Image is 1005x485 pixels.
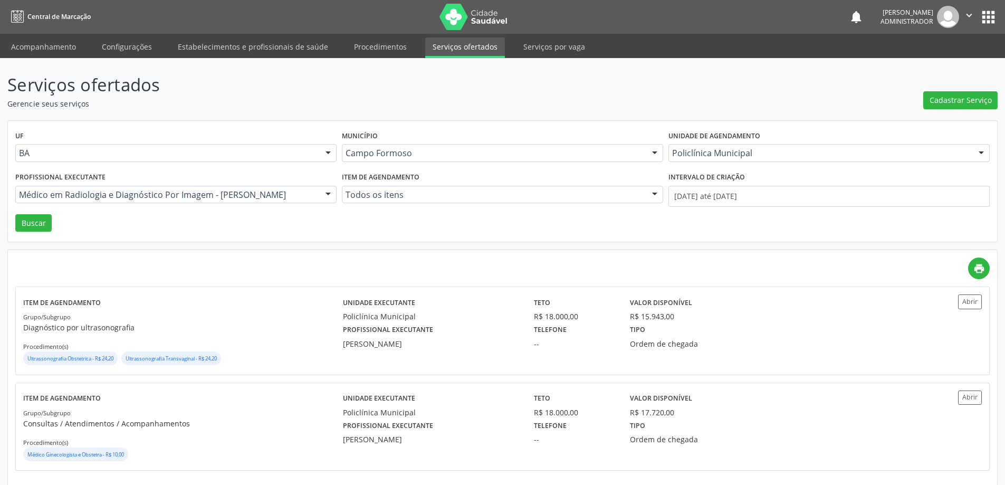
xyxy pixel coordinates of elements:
[23,322,343,333] p: Diagnóstico por ultrasonografia
[7,98,701,109] p: Gerencie seus serviços
[979,8,998,26] button: apps
[23,313,71,321] small: Grupo/Subgrupo
[672,148,968,158] span: Policlínica Municipal
[343,338,520,349] div: [PERSON_NAME]
[15,214,52,232] button: Buscar
[630,294,692,311] label: Valor disponível
[425,37,505,58] a: Serviços ofertados
[630,311,674,322] div: R$ 15.943,00
[630,434,759,445] div: Ordem de chegada
[930,94,992,106] span: Cadastrar Serviço
[849,9,864,24] button: notifications
[343,434,520,445] div: [PERSON_NAME]
[630,407,674,418] div: R$ 17.720,00
[630,418,645,434] label: Tipo
[343,322,433,338] label: Profissional executante
[27,12,91,21] span: Central de Marcação
[534,322,567,338] label: Telefone
[963,9,975,21] i: 
[27,451,124,458] small: Médico Ginecologista e Obstetra - R$ 10,00
[346,148,642,158] span: Campo Formoso
[23,294,101,311] label: Item de agendamento
[534,311,615,322] div: R$ 18.000,00
[7,8,91,25] a: Central de Marcação
[343,407,520,418] div: Policlínica Municipal
[170,37,336,56] a: Estabelecimentos e profissionais de saúde
[968,258,990,279] a: print
[4,37,83,56] a: Acompanhamento
[7,72,701,98] p: Serviços ofertados
[534,338,615,349] div: --
[668,128,760,145] label: Unidade de agendamento
[343,418,433,434] label: Profissional executante
[126,355,217,362] small: Ultrassonografia Transvaginal - R$ 24,20
[668,169,745,186] label: Intervalo de criação
[23,439,68,446] small: Procedimento(s)
[958,294,982,309] button: Abrir
[630,322,645,338] label: Tipo
[23,391,101,407] label: Item de agendamento
[958,391,982,405] button: Abrir
[27,355,113,362] small: Ultrassonografia Obstetrica - R$ 24,20
[346,189,642,200] span: Todos os itens
[534,407,615,418] div: R$ 18.000,00
[516,37,592,56] a: Serviços por vaga
[343,391,415,407] label: Unidade executante
[880,17,933,26] span: Administrador
[347,37,414,56] a: Procedimentos
[973,263,985,274] i: print
[880,8,933,17] div: [PERSON_NAME]
[342,169,419,186] label: Item de agendamento
[343,311,520,322] div: Policlínica Municipal
[15,128,24,145] label: UF
[23,418,343,429] p: Consultas / Atendimentos / Acompanhamentos
[19,148,315,158] span: BA
[630,391,692,407] label: Valor disponível
[937,6,959,28] img: img
[23,343,68,350] small: Procedimento(s)
[15,169,106,186] label: Profissional executante
[630,338,759,349] div: Ordem de chegada
[668,186,990,207] input: Selecione um intervalo
[23,409,71,417] small: Grupo/Subgrupo
[534,294,550,311] label: Teto
[342,128,378,145] label: Município
[959,6,979,28] button: 
[534,434,615,445] div: --
[343,294,415,311] label: Unidade executante
[534,391,550,407] label: Teto
[19,189,315,200] span: Médico em Radiologia e Diagnóstico Por Imagem - [PERSON_NAME]
[534,418,567,434] label: Telefone
[923,91,998,109] button: Cadastrar Serviço
[94,37,159,56] a: Configurações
